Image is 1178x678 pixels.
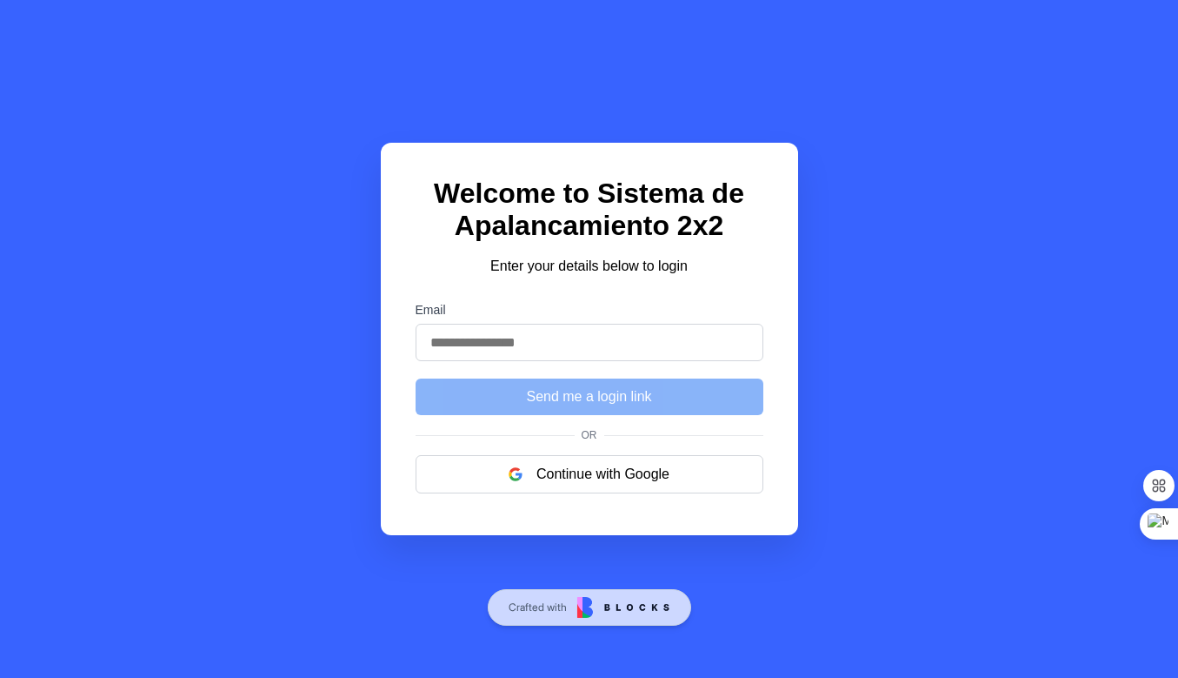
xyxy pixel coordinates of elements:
[416,455,763,493] button: Continue with Google
[509,467,522,481] img: google logo
[416,178,763,242] h1: Welcome to Sistema de Apalancamiento 2x2
[416,303,763,317] label: Email
[509,601,567,614] span: Crafted with
[416,256,763,277] p: Enter your details below to login
[576,597,669,618] img: Blocks
[487,589,690,626] a: Crafted with
[575,429,604,441] span: Or
[416,379,763,415] button: Send me a login link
